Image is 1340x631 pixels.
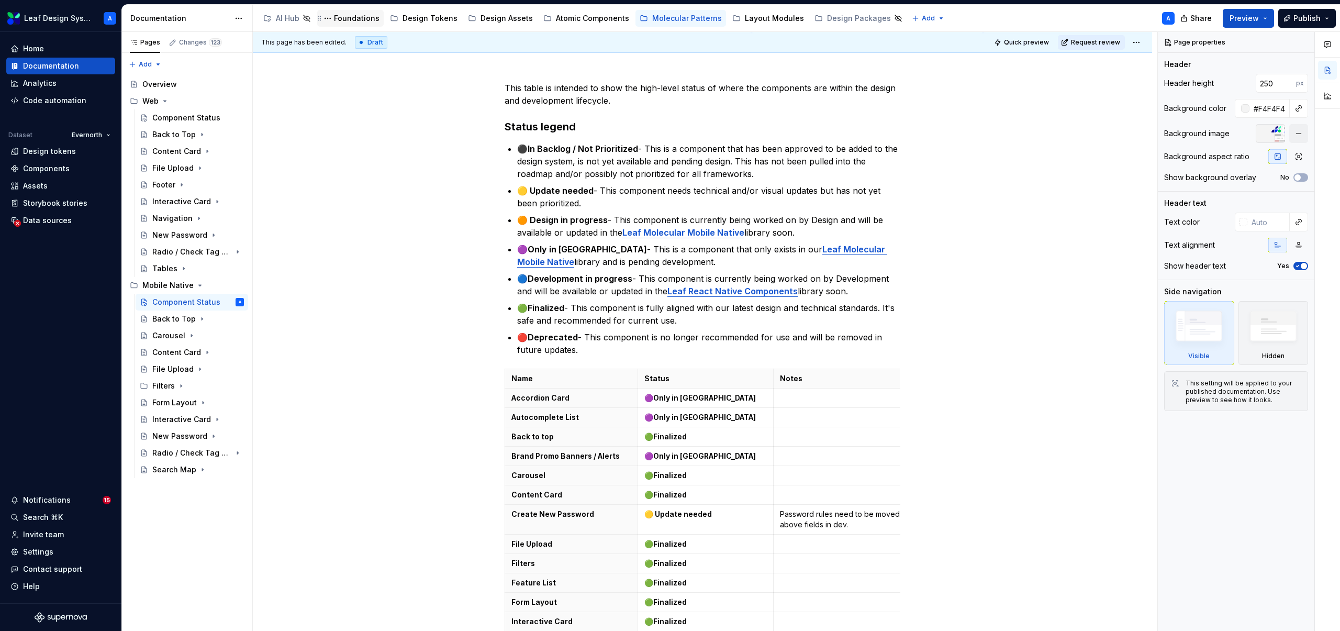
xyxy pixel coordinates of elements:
div: Design Assets [481,13,533,24]
div: Notifications [23,495,71,505]
p: 🟢 [644,539,767,549]
strong: Finalized [653,539,687,548]
p: This table is intended to show the high-level status of where the components are within the desig... [505,82,900,107]
a: Radio / Check Tag Group [136,445,248,461]
span: Preview [1230,13,1259,24]
a: Radio / Check Tag Group [136,243,248,260]
a: Supernova Logo [35,612,87,623]
div: Molecular Patterns [652,13,722,24]
div: Header height [1164,78,1214,88]
div: Interactive Card [152,414,211,425]
div: Background image [1164,128,1230,139]
a: Component StatusA [136,294,248,311]
div: Analytics [23,78,57,88]
div: Background aspect ratio [1164,151,1249,162]
a: Content Card [136,344,248,361]
div: Search Map [152,464,196,475]
div: Page tree [126,76,248,478]
strong: Finalized [653,490,687,499]
a: Design tokens [6,143,115,160]
div: Help [23,581,40,592]
p: Autocomplete List [511,412,631,423]
div: Components [23,163,70,174]
strong: Back to top [511,432,554,441]
a: Atomic Components [539,10,633,27]
a: Overview [126,76,248,93]
p: 🟣 - This is a component that only exists in our library and is pending development. [517,243,900,268]
p: Brand Promo Banners / Alerts [511,451,631,461]
div: Text alignment [1164,240,1215,250]
div: Storybook stories [23,198,87,208]
p: - This component needs technical and/or visual updates but has not yet been prioritized. [517,184,900,209]
a: Molecular Patterns [635,10,726,27]
div: Radio / Check Tag Group [152,448,231,458]
span: 15 [103,496,111,504]
div: Home [23,43,44,54]
div: Component Status [152,297,220,307]
div: Changes [179,38,222,47]
div: Design tokens [23,146,76,157]
p: Notes [780,373,904,384]
p: ⚫️ - This is a component that has been approved to be added to the design system, is not yet avai... [517,142,900,180]
div: Filters [152,381,175,391]
a: Interactive Card [136,193,248,210]
span: Request review [1071,38,1120,47]
span: Evernorth [72,131,102,139]
input: Auto [1249,99,1290,118]
div: Design Packages [827,13,891,24]
div: Pages [130,38,160,47]
a: Data sources [6,212,115,229]
span: Add [139,60,152,69]
a: Interactive Card [136,411,248,428]
a: Leaf React Native Components [667,286,798,296]
button: Evernorth [67,128,115,142]
input: Auto [1247,213,1290,231]
div: Layout Modules [745,13,804,24]
div: Documentation [130,13,229,24]
p: 🟢 [644,558,767,569]
div: Design Tokens [403,13,457,24]
div: Search ⌘K [23,512,63,523]
p: Form Layout [511,597,631,607]
a: Back to Top [136,126,248,143]
div: Foundations [334,13,379,24]
div: Radio / Check Tag Group [152,247,231,257]
a: AI Hub [259,10,315,27]
p: 🟢 [644,597,767,607]
div: Dataset [8,131,32,139]
button: Leaf Design SystemA [2,7,119,29]
a: Design Tokens [386,10,462,27]
p: 🟢 - This component is fully aligned with our latest design and technical standards. It's safe and... [517,302,900,327]
button: Publish [1278,9,1336,28]
a: Analytics [6,75,115,92]
div: Draft [355,36,387,49]
img: 6e787e26-f4c0-4230-8924-624fe4a2d214.png [7,12,20,25]
div: Atomic Components [556,13,629,24]
p: File Upload [511,539,631,549]
p: 🟣 [644,412,767,423]
button: Search ⌘K [6,509,115,526]
strong: Finalized [653,597,687,606]
div: Code automation [23,95,86,106]
p: 🟢 [644,616,767,627]
div: Header [1164,59,1191,70]
strong: Only in [GEOGRAPHIC_DATA] [653,393,756,402]
div: Contact support [23,564,82,574]
div: This setting will be applied to your published documentation. Use preview to see how it looks. [1186,379,1301,404]
a: Home [6,40,115,57]
label: Yes [1277,262,1289,270]
div: Hidden [1262,352,1285,360]
a: Component Status [136,109,248,126]
h3: Status legend [505,119,900,134]
strong: Deprecated [528,332,578,342]
strong: Finalized [653,578,687,587]
div: Invite team [23,529,64,540]
p: 🟣 [644,393,767,403]
p: 🟣 [644,451,767,461]
p: Feature List [511,578,631,588]
a: Assets [6,178,115,194]
strong: Leaf Molecular Mobile Native [622,227,744,238]
div: Web [126,93,248,109]
div: Page tree [259,8,907,29]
